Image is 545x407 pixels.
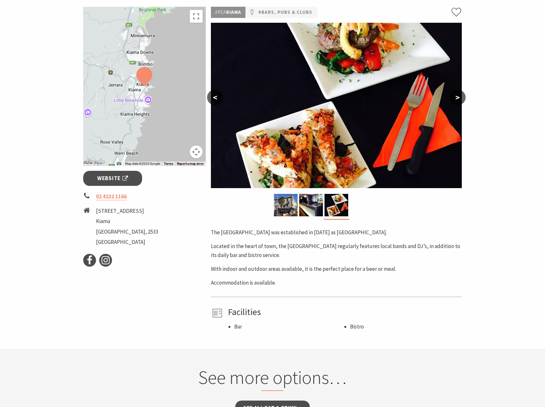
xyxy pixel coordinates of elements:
li: Kiama [96,217,158,226]
p: Located in the heart of town, the [GEOGRAPHIC_DATA] regularly features local bands and DJ’s, in a... [211,242,462,259]
button: Map camera controls [190,145,203,158]
button: > [450,90,466,105]
span: Website [97,174,128,183]
li: [GEOGRAPHIC_DATA] [96,238,158,246]
li: Bistro [350,322,460,331]
h2: See more options… [150,366,395,391]
span: Map data ©2025 Google [125,162,160,165]
a: Report a map error [177,162,204,166]
button: Toggle fullscreen view [190,10,203,23]
img: Google [85,158,106,166]
a: Terms (opens in new tab) [164,162,173,166]
p: Accommodation is available. [211,278,462,287]
a: Website [83,171,142,186]
span: Area [215,9,226,15]
a: #Bars, Pubs & Clubs [258,8,312,16]
p: With indoor and outdoor areas available, it is the perfect place for a beer or meal. [211,265,462,273]
p: The [GEOGRAPHIC_DATA] was established in [DATE] as [GEOGRAPHIC_DATA]. [211,228,462,237]
a: Open this area in Google Maps (opens a new window) [85,158,106,166]
li: Bar [234,322,344,331]
button: Keyboard shortcuts [117,162,121,166]
li: [GEOGRAPHIC_DATA], 2533 [96,228,158,236]
li: [STREET_ADDRESS] [96,207,158,215]
a: 02 4232 1166 [96,193,127,200]
p: Kiama [211,7,245,18]
button: < [207,90,223,105]
h4: Facilities [228,307,460,318]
